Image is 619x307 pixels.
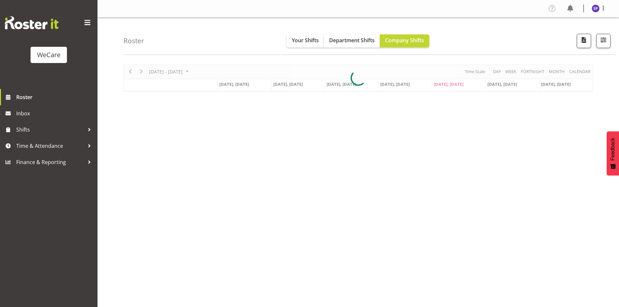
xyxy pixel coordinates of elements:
span: Feedback [610,138,616,160]
span: Shifts [16,125,84,134]
span: Company Shifts [385,37,424,44]
img: Rosterit website logo [5,16,58,29]
button: Company Shifts [380,34,429,47]
button: Your Shifts [287,34,324,47]
span: Your Shifts [292,37,319,44]
div: WeCare [37,50,60,60]
h4: Roster [123,37,144,45]
button: Feedback - Show survey [607,131,619,175]
span: Time & Attendance [16,141,84,151]
span: Inbox [16,109,94,118]
button: Download a PDF of the roster according to the set date range. [577,34,591,48]
span: Finance & Reporting [16,157,84,167]
span: Roster [16,92,94,102]
button: Department Shifts [324,34,380,47]
span: Department Shifts [329,37,375,44]
img: sabnam-pun11077.jpg [592,5,600,12]
button: Filter Shifts [596,34,611,48]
